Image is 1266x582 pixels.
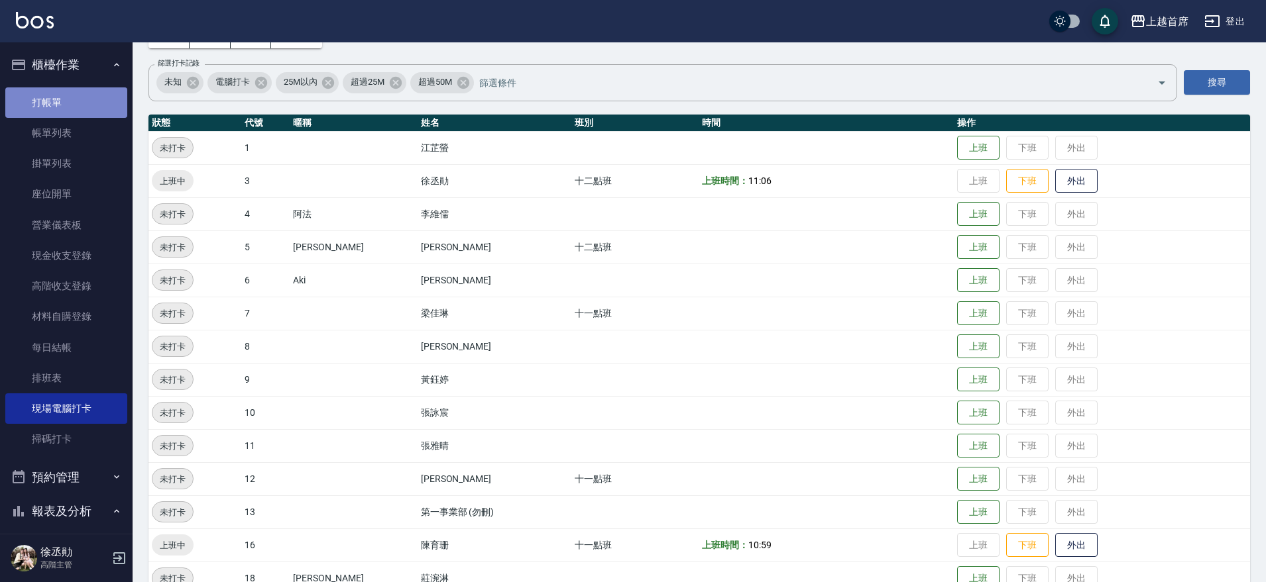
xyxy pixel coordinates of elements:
[241,164,290,197] td: 3
[418,528,571,561] td: 陳育珊
[290,115,418,132] th: 暱稱
[241,297,290,330] td: 7
[418,330,571,363] td: [PERSON_NAME]
[1151,72,1173,93] button: Open
[571,164,699,197] td: 十二點班
[241,528,290,561] td: 16
[290,264,418,297] td: Aki
[11,545,37,571] img: Person
[418,264,571,297] td: [PERSON_NAME]
[957,202,1000,226] button: 上班
[748,175,772,186] span: 11:06
[702,540,748,550] b: 上班時間：
[5,332,127,363] a: 每日結帳
[1006,533,1049,558] button: 下班
[957,334,1000,359] button: 上班
[571,115,699,132] th: 班別
[957,136,1000,160] button: 上班
[241,495,290,528] td: 13
[571,230,699,264] td: 十二點班
[418,297,571,330] td: 梁佳琳
[418,495,571,528] td: 第一事業部 (勿刪)
[276,72,339,93] div: 25M以內
[418,429,571,462] td: 張雅晴
[152,406,193,420] span: 未打卡
[241,330,290,363] td: 8
[954,115,1250,132] th: 操作
[1125,8,1194,35] button: 上越首席
[241,396,290,429] td: 10
[152,141,193,155] span: 未打卡
[156,75,190,89] span: 未知
[207,75,258,89] span: 電腦打卡
[290,230,418,264] td: [PERSON_NAME]
[241,264,290,297] td: 6
[5,460,127,495] button: 預約管理
[1006,169,1049,193] button: 下班
[5,494,127,528] button: 報表及分析
[152,174,194,188] span: 上班中
[152,307,193,320] span: 未打卡
[5,363,127,393] a: 排班表
[410,75,460,89] span: 超過50M
[241,462,290,495] td: 12
[957,500,1000,524] button: 上班
[5,424,127,454] a: 掃碼打卡
[957,434,1000,458] button: 上班
[241,429,290,462] td: 11
[156,72,203,93] div: 未知
[571,297,699,330] td: 十一點班
[343,75,392,89] span: 超過25M
[418,131,571,164] td: 江芷螢
[418,197,571,230] td: 李維儒
[152,273,193,287] span: 未打卡
[241,197,290,230] td: 4
[957,367,1000,392] button: 上班
[5,301,127,332] a: 材料自購登錄
[5,118,127,148] a: 帳單列表
[957,235,1000,260] button: 上班
[957,301,1000,326] button: 上班
[152,207,193,221] span: 未打卡
[241,230,290,264] td: 5
[241,131,290,164] td: 1
[290,197,418,230] td: 阿法
[152,538,194,552] span: 上班中
[40,559,108,571] p: 高階主管
[40,546,108,559] h5: 徐丞勛
[343,72,406,93] div: 超過25M
[1146,13,1188,30] div: 上越首席
[418,462,571,495] td: [PERSON_NAME]
[1092,8,1118,34] button: save
[158,58,200,68] label: 篩選打卡記錄
[476,71,1134,94] input: 篩選條件
[418,230,571,264] td: [PERSON_NAME]
[241,363,290,396] td: 9
[148,115,241,132] th: 狀態
[571,528,699,561] td: 十一點班
[957,467,1000,491] button: 上班
[5,210,127,240] a: 營業儀表板
[1055,533,1098,558] button: 外出
[418,164,571,197] td: 徐丞勛
[1199,9,1250,34] button: 登出
[5,271,127,301] a: 高階收支登錄
[5,179,127,209] a: 座位開單
[571,462,699,495] td: 十一點班
[152,373,193,387] span: 未打卡
[1055,169,1098,193] button: 外出
[152,340,193,354] span: 未打卡
[748,540,772,550] span: 10:59
[5,148,127,179] a: 掛單列表
[957,268,1000,293] button: 上班
[957,401,1000,425] button: 上班
[241,115,290,132] th: 代號
[5,87,127,118] a: 打帳單
[207,72,272,93] div: 電腦打卡
[702,175,748,186] b: 上班時間：
[152,505,193,519] span: 未打卡
[699,115,954,132] th: 時間
[152,439,193,453] span: 未打卡
[276,75,325,89] span: 25M以內
[5,534,127,564] a: 報表目錄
